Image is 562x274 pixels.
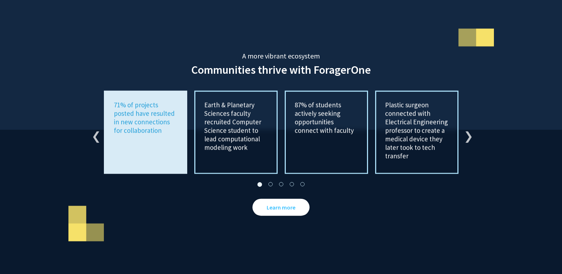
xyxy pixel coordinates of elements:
[464,129,471,136] button: Next
[5,242,30,269] iframe: Chat
[204,101,268,152] p: Earth & Planetary Sciences faculty recruited Computer Science student to lead computational model...
[288,181,295,188] button: 4 of 2
[278,181,285,188] button: 3 of 2
[267,181,274,188] button: 2 of 2
[385,101,449,160] p: Plastic surgeon connected with Electrical Engineering professor to create a medical device they l...
[91,129,99,136] button: Previous
[252,199,310,216] a: Opens in a new tab
[299,181,306,188] button: 5 of 2
[256,181,263,188] button: 1 of 2
[295,101,358,135] p: 87% of students actively seeking opportunities connect with faculty
[114,101,177,135] p: 71% of projects posted have resulted in new connections for collaboration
